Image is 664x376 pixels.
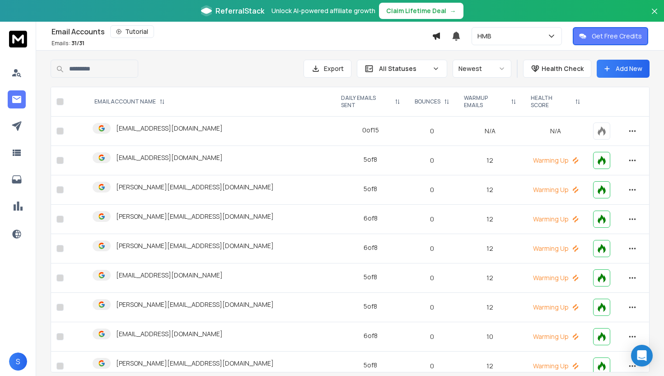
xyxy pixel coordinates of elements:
td: 12 [457,175,524,205]
p: All Statuses [379,64,429,73]
p: Warming Up [529,215,582,224]
p: Warming Up [529,273,582,282]
p: [EMAIL_ADDRESS][DOMAIN_NAME] [116,153,223,162]
button: Tutorial [110,25,154,38]
p: [EMAIL_ADDRESS][DOMAIN_NAME] [116,329,223,338]
div: Open Intercom Messenger [631,345,653,367]
p: Warming Up [529,156,582,165]
p: 0 [413,273,451,282]
p: [EMAIL_ADDRESS][DOMAIN_NAME] [116,271,223,280]
p: HEALTH SCORE [531,94,571,109]
p: Get Free Credits [592,32,642,41]
td: 12 [457,205,524,234]
button: Add New [597,60,650,78]
button: S [9,352,27,371]
p: 0 [413,362,451,371]
button: Health Check [523,60,591,78]
p: Health Check [542,64,584,73]
p: [PERSON_NAME][EMAIL_ADDRESS][DOMAIN_NAME] [116,183,274,192]
div: 6 of 8 [364,214,378,223]
p: BOUNCES [415,98,440,105]
p: 0 [413,303,451,312]
div: 6 of 8 [364,243,378,252]
button: Get Free Credits [573,27,648,45]
p: 0 [413,332,451,341]
div: 0 of 15 [362,126,379,135]
p: Unlock AI-powered affiliate growth [271,6,375,15]
button: Close banner [649,5,660,27]
div: EMAIL ACCOUNT NAME [94,98,165,105]
p: WARMUP EMAILS [464,94,508,109]
p: [PERSON_NAME][EMAIL_ADDRESS][DOMAIN_NAME] [116,300,274,309]
button: Export [304,60,351,78]
p: Warming Up [529,303,582,312]
button: Newest [453,60,511,78]
p: 0 [413,156,451,165]
span: 31 / 31 [71,39,84,47]
p: Warming Up [529,244,582,253]
p: [PERSON_NAME][EMAIL_ADDRESS][DOMAIN_NAME] [116,241,274,250]
p: Warming Up [529,362,582,371]
span: ReferralStack [215,5,264,16]
div: 5 of 8 [364,302,377,311]
p: 0 [413,127,451,136]
button: Claim Lifetime Deal→ [379,3,463,19]
td: 12 [457,234,524,263]
div: Email Accounts [51,25,432,38]
p: Emails : [51,40,84,47]
td: 12 [457,293,524,322]
p: DAILY EMAILS SENT [341,94,391,109]
td: N/A [457,117,524,146]
td: 12 [457,263,524,293]
td: 12 [457,146,524,175]
div: 5 of 8 [364,273,377,282]
p: HMB [477,32,495,41]
p: [PERSON_NAME][EMAIL_ADDRESS][DOMAIN_NAME] [116,359,274,368]
span: → [450,6,456,15]
div: 5 of 8 [364,155,377,164]
p: 0 [413,215,451,224]
p: Warming Up [529,185,582,194]
div: 5 of 8 [364,361,377,370]
div: 5 of 8 [364,184,377,193]
div: 6 of 8 [364,331,378,340]
p: [PERSON_NAME][EMAIL_ADDRESS][DOMAIN_NAME] [116,212,274,221]
td: 10 [457,322,524,352]
p: 0 [413,244,451,253]
p: Warming Up [529,332,582,341]
p: N/A [529,127,582,136]
p: 0 [413,185,451,194]
p: [EMAIL_ADDRESS][DOMAIN_NAME] [116,124,223,133]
